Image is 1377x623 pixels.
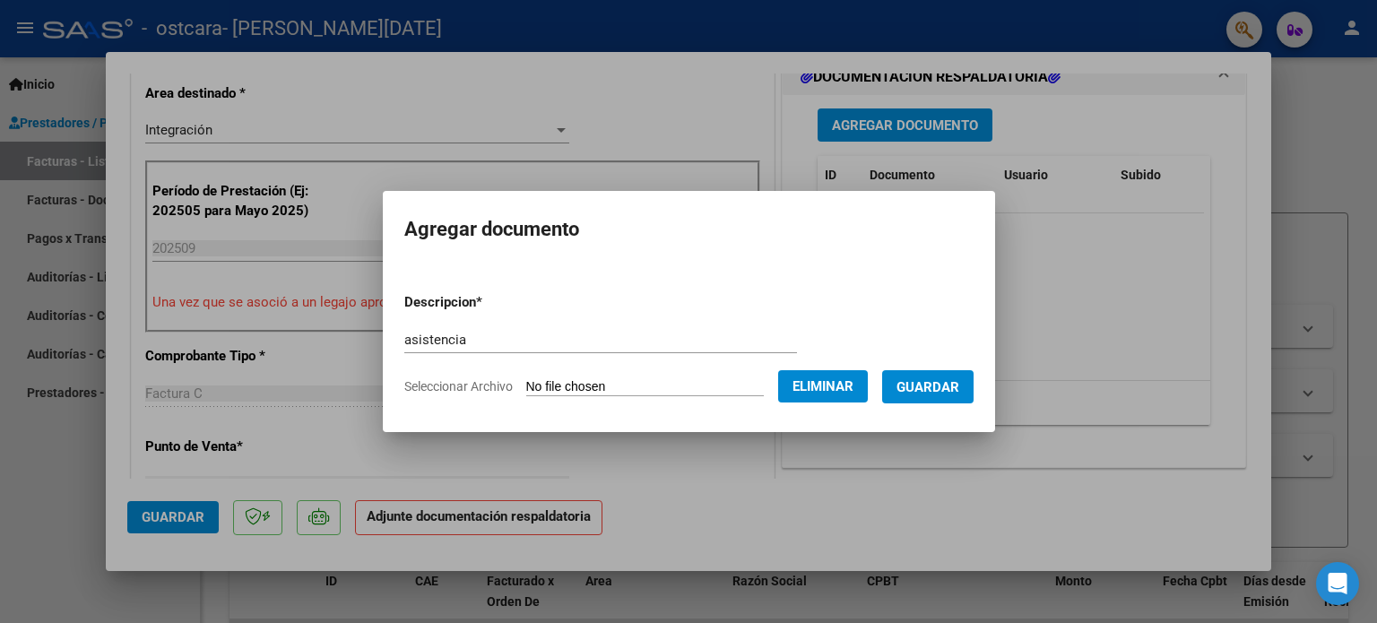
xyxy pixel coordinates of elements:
[882,370,974,403] button: Guardar
[792,378,853,394] span: Eliminar
[1316,562,1359,605] div: Open Intercom Messenger
[404,379,513,394] span: Seleccionar Archivo
[404,212,974,247] h2: Agregar documento
[404,292,576,313] p: Descripcion
[896,379,959,395] span: Guardar
[778,370,868,402] button: Eliminar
